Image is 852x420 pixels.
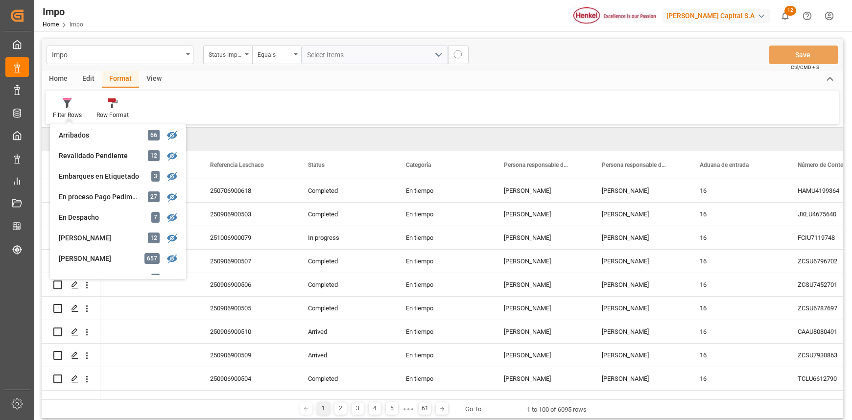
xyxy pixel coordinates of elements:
div: 250906900503 [198,203,296,226]
div: View [139,71,169,88]
div: [PERSON_NAME] [492,344,590,367]
span: Persona responsable de la importacion [504,162,569,168]
div: [PERSON_NAME] [492,179,590,202]
div: Equals [258,48,291,59]
div: Press SPACE to select this row. [42,226,100,250]
div: En tiempo [394,250,492,273]
div: 250906900511 [198,391,296,414]
div: Revalidado Pendiente [59,151,144,161]
div: [PERSON_NAME] [492,250,590,273]
div: [PERSON_NAME] [59,233,144,243]
div: 16 [688,203,786,226]
div: 27 [148,191,160,202]
div: En Despacho [59,212,144,223]
div: Home [42,71,75,88]
span: Referencia Leschaco [210,162,264,168]
div: 16 [688,250,786,273]
div: Press SPACE to select this row. [42,273,100,297]
div: [PERSON_NAME] [492,203,590,226]
div: 16 [688,179,786,202]
div: 250906900507 [198,250,296,273]
div: 16 [688,273,786,296]
button: open menu [203,46,252,64]
div: En tiempo [394,203,492,226]
div: 5 [386,402,398,415]
div: [PERSON_NAME] [492,320,590,343]
div: En tiempo [394,179,492,202]
div: [PERSON_NAME] [590,250,688,273]
div: 3 [151,171,160,182]
div: 16 [688,344,786,367]
div: [PERSON_NAME] [590,226,688,249]
div: [PERSON_NAME] [492,391,590,414]
div: [PERSON_NAME] [590,203,688,226]
div: [PERSON_NAME] [590,367,688,390]
span: Select Items [307,51,349,59]
div: 16 [688,297,786,320]
div: [PERSON_NAME] [590,344,688,367]
div: Arrived [296,320,394,343]
div: [PERSON_NAME] [590,179,688,202]
div: 657 [144,253,160,264]
div: ● ● ● [403,405,414,413]
button: Save [769,46,838,64]
div: Press SPACE to select this row. [42,250,100,273]
div: Completed [296,179,394,202]
div: Filter Rows [53,111,82,119]
span: Status [308,162,325,168]
div: 1 [317,402,330,415]
button: [PERSON_NAME] Capital S.A [663,6,774,25]
div: [PERSON_NAME] [492,273,590,296]
div: Completed [296,297,394,320]
a: Home [43,21,59,28]
div: 250906900506 [198,273,296,296]
div: [PERSON_NAME] [492,226,590,249]
div: Press SPACE to select this row. [42,179,100,203]
button: open menu [301,46,448,64]
button: search button [448,46,469,64]
div: Completed [296,273,394,296]
div: 12 [148,150,160,161]
div: [PERSON_NAME] [492,297,590,320]
div: 7 [151,212,160,223]
span: Persona responsable de seguimiento [602,162,667,168]
div: En tiempo [394,273,492,296]
div: Completed [296,367,394,390]
div: Storage Material to be Delivered [59,274,144,284]
div: 3 [352,402,364,415]
div: 16 [688,391,786,414]
div: Status Importación [209,48,242,59]
div: [PERSON_NAME] [590,391,688,414]
div: [PERSON_NAME] Capital S.A [663,9,770,23]
div: Completed [296,203,394,226]
span: Ctrl/CMD + S [791,64,819,71]
div: In progress [296,226,394,249]
div: [PERSON_NAME] [590,320,688,343]
div: Press SPACE to select this row. [42,344,100,367]
div: Format [102,71,139,88]
div: Embarques en Etiquetado [59,171,144,182]
div: Impo [43,4,83,19]
div: En tiempo [394,320,492,343]
div: Impo [52,48,183,60]
div: Go To: [465,404,483,414]
div: [PERSON_NAME] [492,367,590,390]
div: 251006900079 [198,226,296,249]
div: 16 [688,320,786,343]
span: Aduana de entrada [700,162,749,168]
div: Arrived [296,344,394,367]
button: open menu [252,46,301,64]
div: En tiempo [394,297,492,320]
div: Arrived [296,391,394,414]
div: Edit [75,71,102,88]
div: [PERSON_NAME] [590,273,688,296]
button: show 12 new notifications [774,5,796,27]
div: En tiempo [394,226,492,249]
div: En proceso Pago Pedimento [59,192,144,202]
div: En tiempo [394,367,492,390]
div: Press SPACE to select this row. [42,367,100,391]
div: 16 [688,226,786,249]
div: Press SPACE to select this row. [42,203,100,226]
div: 12 [148,233,160,243]
div: Press SPACE to select this row. [42,297,100,320]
